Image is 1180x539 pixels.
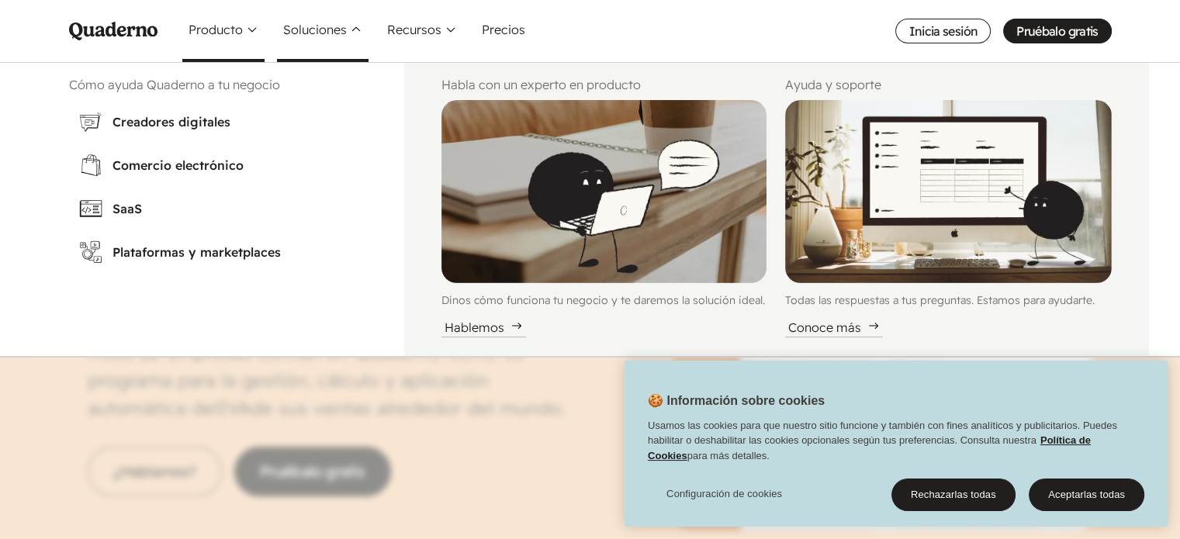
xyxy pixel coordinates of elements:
a: Illustration of Qoodle reading from a laptopDinos cómo funciona tu negocio y te daremos la soluci... [441,100,767,337]
button: Rechazarlas todas [891,479,1016,511]
p: Dinos cómo funciona tu negocio y te daremos la solución ideal. [441,292,767,309]
button: Configuración de cookies [648,479,801,510]
div: Usamos las cookies para que nuestro sitio funcione y también con fines analíticos y publicitarios... [625,418,1168,472]
h2: Cómo ayuda Quaderno a tu negocio [69,75,367,94]
a: Creadores digitales [69,100,367,143]
div: Cookie banner [625,361,1168,527]
button: Aceptarlas todas [1029,479,1144,511]
h3: Comercio electrónico [112,156,358,174]
a: Comercio electrónico [69,143,367,187]
a: Pruébalo gratis [1003,19,1111,43]
a: Plataformas y marketplaces [69,230,367,274]
a: Illustration of Qoodle displaying an interface on a computerTodas las respuestas a tus preguntas.... [785,100,1111,337]
img: Illustration of Qoodle displaying an interface on a computer [785,100,1111,283]
div: Hablemos [441,318,526,337]
a: SaaS [69,187,367,230]
h3: Creadores digitales [112,112,358,131]
img: Illustration of Qoodle reading from a laptop [441,100,767,283]
abbr: Software as a Service [112,201,142,216]
h2: Habla con un experto en producto [441,75,767,94]
p: Todas las respuestas a tus preguntas. Estamos para ayudarte. [785,292,1111,309]
div: 🍪 Información sobre cookies [625,361,1168,527]
a: Inicia sesión [895,19,991,43]
h2: 🍪 Información sobre cookies [625,392,825,418]
h2: Ayuda y soporte [785,75,1111,94]
h3: Plataformas y marketplaces [112,243,358,261]
a: Política de Cookies [648,434,1091,461]
div: Conoce más [785,318,883,337]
